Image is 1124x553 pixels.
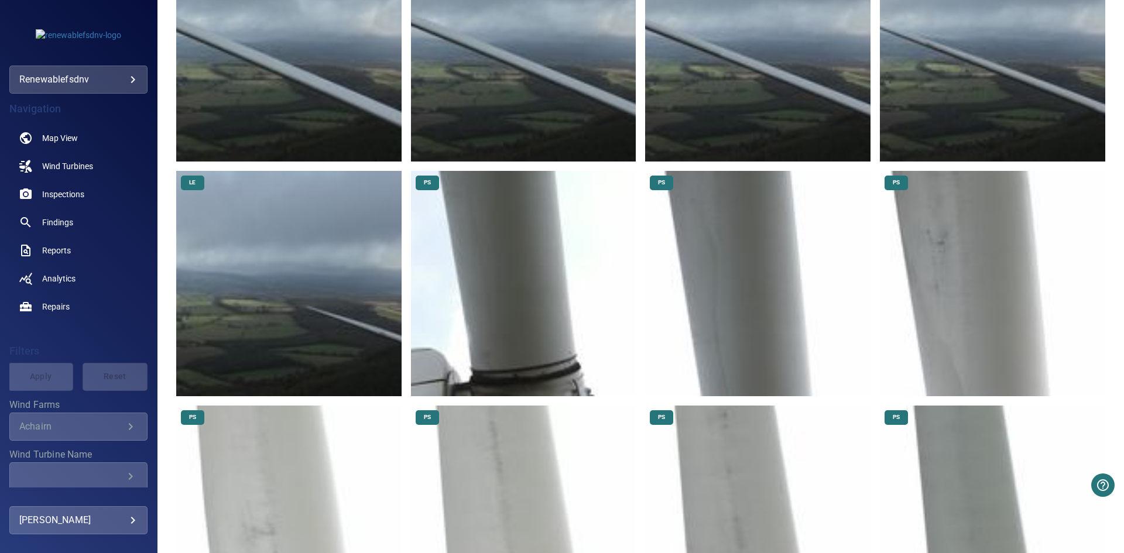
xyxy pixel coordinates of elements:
span: Analytics [42,273,76,284]
a: repairs noActive [9,293,148,321]
span: PS [651,413,672,421]
span: PS [886,178,907,187]
div: Wind Farms [9,413,148,441]
div: renewablefsdnv [19,70,138,89]
span: PS [651,178,672,187]
a: analytics noActive [9,265,148,293]
a: inspections noActive [9,180,148,208]
a: reports noActive [9,236,148,265]
span: Reports [42,245,71,256]
span: Findings [42,217,73,228]
label: Wind Farms [9,400,148,410]
a: windturbines noActive [9,152,148,180]
div: Achairn [19,421,124,432]
label: Wind Turbine Name [9,450,148,459]
a: findings noActive [9,208,148,236]
h4: Navigation [9,103,148,115]
div: [PERSON_NAME] [19,511,138,530]
span: Inspections [42,188,84,200]
a: map noActive [9,124,148,152]
span: PS [417,413,438,421]
span: PS [417,178,438,187]
div: Wind Turbine Name [9,462,148,490]
span: PS [182,413,203,421]
span: Wind Turbines [42,160,93,172]
img: renewablefsdnv-logo [36,29,121,41]
span: Repairs [42,301,70,312]
span: Map View [42,132,78,144]
h4: Filters [9,345,148,357]
div: renewablefsdnv [9,66,148,94]
span: LE [182,178,203,187]
span: PS [886,413,907,421]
